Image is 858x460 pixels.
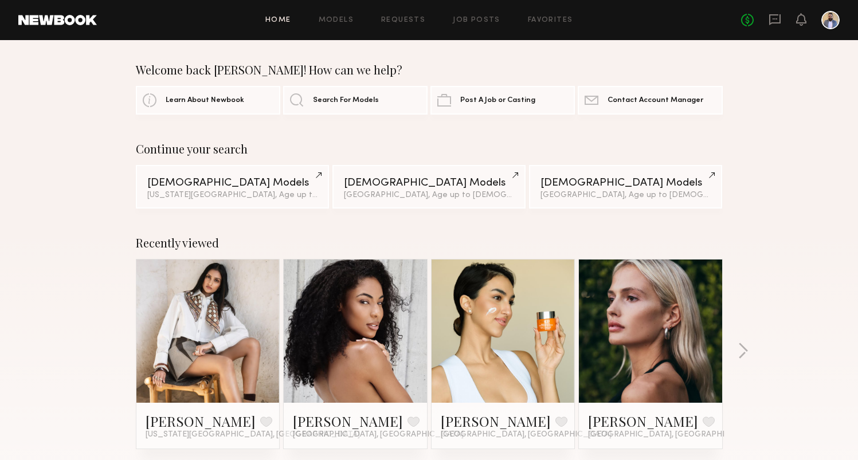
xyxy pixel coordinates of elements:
a: Favorites [528,17,573,24]
a: Search For Models [283,86,428,115]
a: [DEMOGRAPHIC_DATA] Models[GEOGRAPHIC_DATA], Age up to [DEMOGRAPHIC_DATA]. [332,165,526,209]
div: Welcome back [PERSON_NAME]! How can we help? [136,63,723,77]
a: Contact Account Manager [578,86,722,115]
div: [DEMOGRAPHIC_DATA] Models [540,178,711,188]
div: [GEOGRAPHIC_DATA], Age up to [DEMOGRAPHIC_DATA]. [344,191,514,199]
a: Job Posts [453,17,500,24]
a: Learn About Newbook [136,86,280,115]
span: Contact Account Manager [608,97,703,104]
span: [GEOGRAPHIC_DATA], [GEOGRAPHIC_DATA] [441,430,612,439]
span: Post A Job or Casting [460,97,535,104]
a: [PERSON_NAME] [293,412,403,430]
div: Continue your search [136,142,723,156]
a: Requests [381,17,425,24]
a: [PERSON_NAME] [588,412,698,430]
a: [DEMOGRAPHIC_DATA] Models[US_STATE][GEOGRAPHIC_DATA], Age up to [DEMOGRAPHIC_DATA]. [136,165,329,209]
div: [US_STATE][GEOGRAPHIC_DATA], Age up to [DEMOGRAPHIC_DATA]. [147,191,318,199]
a: [PERSON_NAME] [441,412,551,430]
a: [PERSON_NAME] [146,412,256,430]
span: [US_STATE][GEOGRAPHIC_DATA], [GEOGRAPHIC_DATA] [146,430,360,439]
span: [GEOGRAPHIC_DATA], [GEOGRAPHIC_DATA] [588,430,759,439]
span: [GEOGRAPHIC_DATA], [GEOGRAPHIC_DATA] [293,430,464,439]
a: Models [319,17,354,24]
span: Search For Models [313,97,379,104]
a: Post A Job or Casting [430,86,575,115]
div: [GEOGRAPHIC_DATA], Age up to [DEMOGRAPHIC_DATA]. [540,191,711,199]
div: Recently viewed [136,236,723,250]
a: [DEMOGRAPHIC_DATA] Models[GEOGRAPHIC_DATA], Age up to [DEMOGRAPHIC_DATA]. [529,165,722,209]
span: Learn About Newbook [166,97,244,104]
div: [DEMOGRAPHIC_DATA] Models [344,178,514,188]
div: [DEMOGRAPHIC_DATA] Models [147,178,318,188]
a: Home [265,17,291,24]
